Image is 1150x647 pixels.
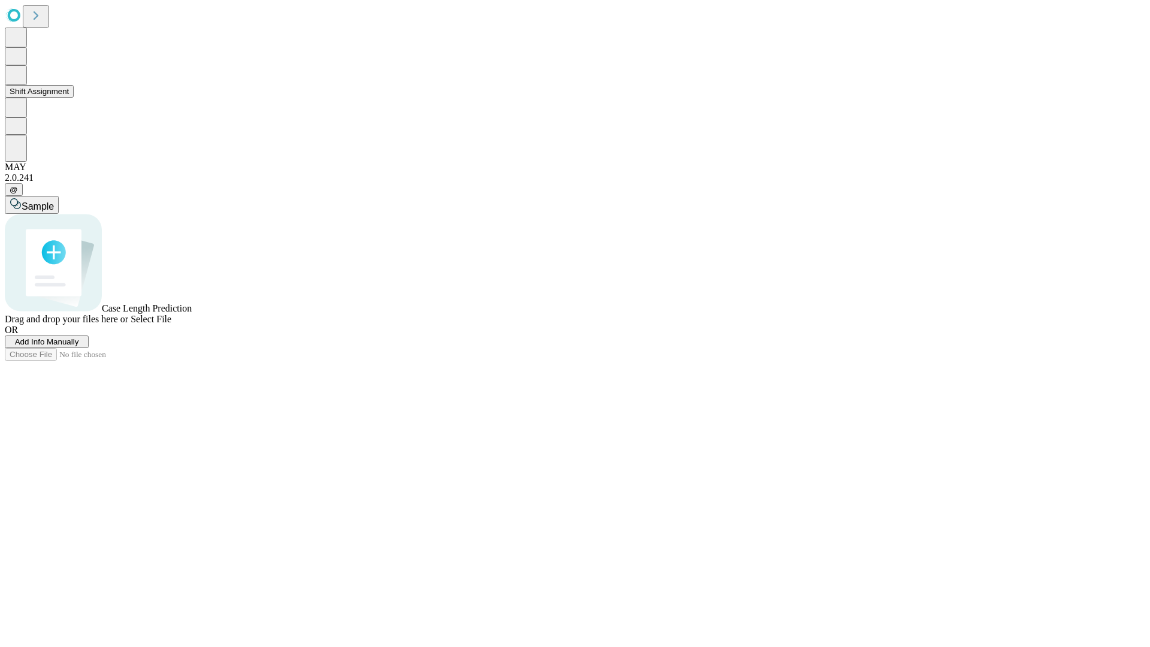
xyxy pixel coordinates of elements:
[15,337,79,346] span: Add Info Manually
[5,85,74,98] button: Shift Assignment
[5,196,59,214] button: Sample
[102,303,192,313] span: Case Length Prediction
[131,314,171,324] span: Select File
[5,335,89,348] button: Add Info Manually
[22,201,54,211] span: Sample
[5,314,128,324] span: Drag and drop your files here or
[5,183,23,196] button: @
[5,325,18,335] span: OR
[5,173,1145,183] div: 2.0.241
[10,185,18,194] span: @
[5,162,1145,173] div: MAY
